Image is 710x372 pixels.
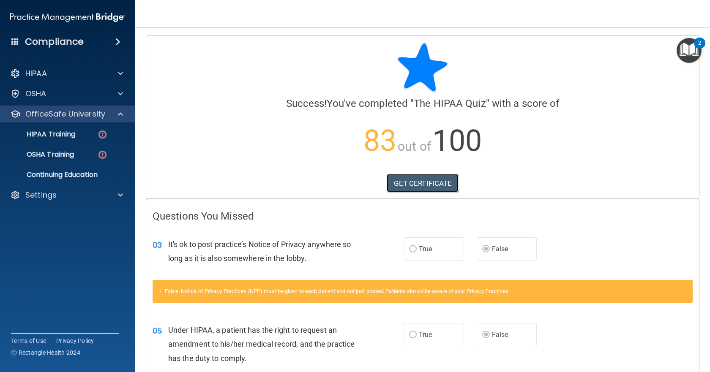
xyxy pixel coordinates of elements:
[25,190,57,200] p: Settings
[5,130,75,138] p: HIPAA Training
[56,337,94,345] a: Privacy Policy
[10,89,123,99] a: OSHA
[168,326,355,362] span: Under HIPAA, a patient has the right to request an amendment to his/her medical record, and the p...
[387,174,459,193] a: GET CERTIFICATE
[97,149,108,160] img: danger-circle.6113f641.png
[25,68,47,79] p: HIPAA
[10,109,123,119] a: OfficeSafe University
[419,331,432,339] span: True
[25,89,46,99] p: OSHA
[492,331,508,339] span: False
[153,98,693,109] h4: You've completed " " with a score of
[698,43,701,54] div: 2
[11,348,80,357] span: Ⓒ Rectangle Health 2024
[482,332,490,338] input: False
[97,129,108,140] img: danger-circle.6113f641.png
[153,240,162,250] span: 03
[677,38,702,63] button: Open Resource Center, 2 new notifications
[25,36,84,48] h4: Compliance
[165,288,510,294] span: False. Notice of Privacy Practices (NPP) must be given to each patient and not just posted. Patie...
[168,240,351,263] span: It's ok to post practice’s Notice of Privacy anywhere so long as it is also somewhere in the lobby.
[153,211,693,222] h4: Questions You Missed
[5,150,74,159] p: OSHA Training
[11,337,46,345] a: Terms of Use
[419,245,432,253] span: True
[409,332,417,338] input: True
[10,68,123,79] a: HIPAA
[414,98,486,109] span: The HIPAA Quiz
[482,246,490,253] input: False
[10,9,125,26] img: PMB logo
[492,245,508,253] span: False
[286,98,327,109] span: Success!
[363,123,396,158] span: 83
[153,326,162,336] span: 05
[5,171,121,179] p: Continuing Education
[25,109,105,119] p: OfficeSafe University
[397,42,448,93] img: blue-star-rounded.9d042014.png
[409,246,417,253] input: True
[432,123,482,158] span: 100
[398,139,431,154] span: out of
[10,190,123,200] a: Settings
